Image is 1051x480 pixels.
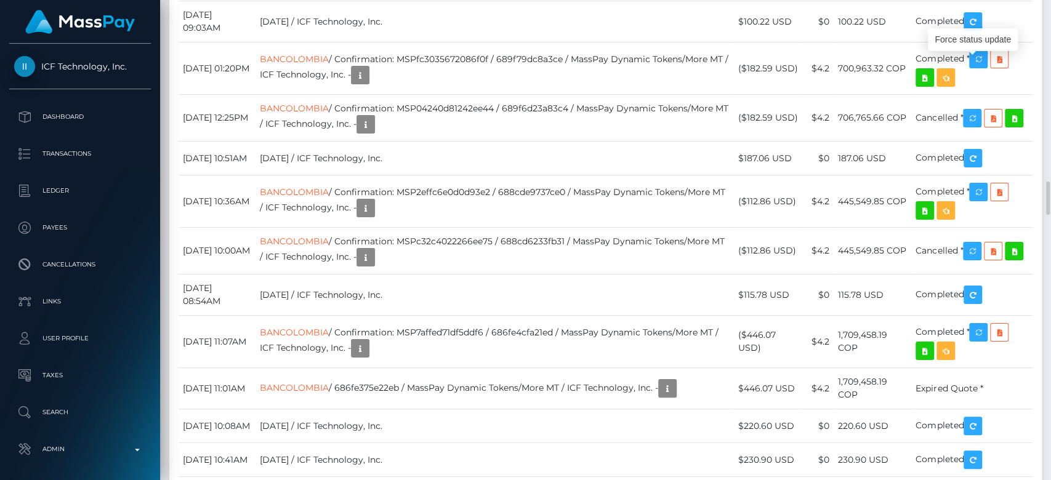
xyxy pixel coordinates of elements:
[928,28,1018,51] div: Force status update
[834,409,912,443] td: 220.60 USD
[834,142,912,175] td: 187.06 USD
[911,443,1033,477] td: Completed
[911,175,1033,228] td: Completed *
[179,228,256,274] td: [DATE] 10:00AM
[802,142,834,175] td: $0
[179,409,256,443] td: [DATE] 10:08AM
[911,42,1033,95] td: Completed *
[733,409,802,443] td: $220.60 USD
[802,316,834,368] td: $4.2
[911,1,1033,42] td: Completed
[802,274,834,316] td: $0
[802,42,834,95] td: $4.2
[802,228,834,274] td: $4.2
[260,54,329,65] a: BANCOLOMBIA
[14,403,146,422] p: Search
[260,236,329,247] a: BANCOLOMBIA
[802,95,834,142] td: $4.2
[14,182,146,200] p: Ledger
[9,360,151,391] a: Taxes
[256,316,733,368] td: / Confirmation: MSP7affed71df5ddf6 / 686fe4cfa21ed / MassPay Dynamic Tokens/More MT / ICF Technol...
[733,95,802,142] td: ($182.59 USD)
[733,1,802,42] td: $100.22 USD
[802,409,834,443] td: $0
[733,274,802,316] td: $115.78 USD
[179,42,256,95] td: [DATE] 01:20PM
[14,56,35,77] img: ICF Technology, Inc.
[14,145,146,163] p: Transactions
[14,292,146,311] p: Links
[14,440,146,458] p: Admin
[911,274,1033,316] td: Completed
[802,175,834,228] td: $4.2
[14,255,146,274] p: Cancellations
[733,228,802,274] td: ($112.86 USD)
[9,286,151,317] a: Links
[733,316,802,368] td: ($446.07 USD)
[256,274,733,316] td: [DATE] / ICF Technology, Inc.
[14,329,146,348] p: User Profile
[260,186,329,198] a: BANCOLOMBIA
[260,103,329,114] a: BANCOLOMBIA
[260,327,329,338] a: BANCOLOMBIA
[9,434,151,465] a: Admin
[179,368,256,409] td: [DATE] 11:01AM
[834,42,912,95] td: 700,963.32 COP
[9,175,151,206] a: Ledger
[911,228,1033,274] td: Cancelled *
[9,61,151,72] span: ICF Technology, Inc.
[256,1,733,42] td: [DATE] / ICF Technology, Inc.
[733,42,802,95] td: ($182.59 USD)
[14,218,146,237] p: Payees
[256,95,733,142] td: / Confirmation: MSP04240d81242ee44 / 689f6d23a83c4 / MassPay Dynamic Tokens/More MT / ICF Technol...
[256,368,733,409] td: / 686fe375e22eb / MassPay Dynamic Tokens/More MT / ICF Technology, Inc. -
[14,108,146,126] p: Dashboard
[911,316,1033,368] td: Completed *
[256,409,733,443] td: [DATE] / ICF Technology, Inc.
[256,42,733,95] td: / Confirmation: MSPfc3035672086f0f / 689f79dc8a3ce / MassPay Dynamic Tokens/More MT / ICF Technol...
[834,443,912,477] td: 230.90 USD
[733,368,802,409] td: $446.07 USD
[834,274,912,316] td: 115.78 USD
[179,95,256,142] td: [DATE] 12:25PM
[911,409,1033,443] td: Completed
[9,212,151,243] a: Payees
[9,323,151,354] a: User Profile
[256,142,733,175] td: [DATE] / ICF Technology, Inc.
[911,368,1033,409] td: Expired Quote *
[25,10,135,34] img: MassPay Logo
[9,249,151,280] a: Cancellations
[179,443,256,477] td: [DATE] 10:41AM
[256,175,733,228] td: / Confirmation: MSP2effc6e0d0d93e2 / 688cde9737ce0 / MassPay Dynamic Tokens/More MT / ICF Technol...
[834,316,912,368] td: 1,709,458.19 COP
[179,316,256,368] td: [DATE] 11:07AM
[9,138,151,169] a: Transactions
[802,443,834,477] td: $0
[179,175,256,228] td: [DATE] 10:36AM
[179,274,256,316] td: [DATE] 08:54AM
[260,382,329,393] a: BANCOLOMBIA
[802,368,834,409] td: $4.2
[834,228,912,274] td: 445,549.85 COP
[14,366,146,385] p: Taxes
[256,443,733,477] td: [DATE] / ICF Technology, Inc.
[733,142,802,175] td: $187.06 USD
[179,142,256,175] td: [DATE] 10:51AM
[834,95,912,142] td: 706,765.66 COP
[802,1,834,42] td: $0
[834,1,912,42] td: 100.22 USD
[733,175,802,228] td: ($112.86 USD)
[9,102,151,132] a: Dashboard
[911,142,1033,175] td: Completed
[179,1,256,42] td: [DATE] 09:03AM
[834,175,912,228] td: 445,549.85 COP
[911,95,1033,142] td: Cancelled *
[733,443,802,477] td: $230.90 USD
[9,397,151,428] a: Search
[834,368,912,409] td: 1,709,458.19 COP
[256,228,733,274] td: / Confirmation: MSPc32c4022266ee75 / 688cd6233fb31 / MassPay Dynamic Tokens/More MT / ICF Technol...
